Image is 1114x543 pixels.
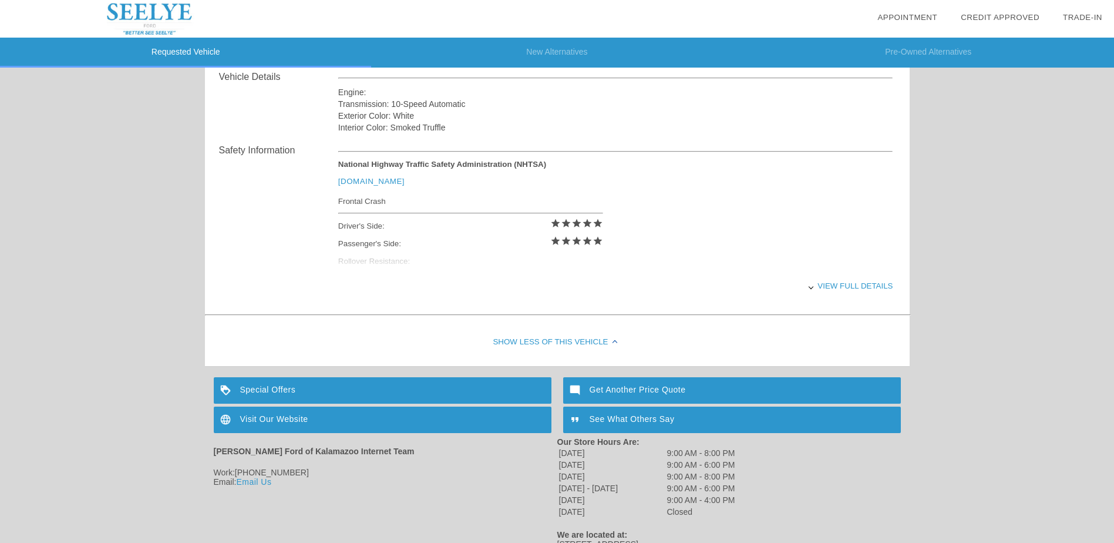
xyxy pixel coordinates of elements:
a: Email Us [236,477,271,487]
div: Safety Information [219,143,338,157]
img: ic_mode_comment_white_24dp_2x.png [563,377,590,404]
td: [DATE] [558,448,665,458]
td: [DATE] - [DATE] [558,483,665,494]
td: [DATE] [558,460,665,470]
strong: We are located at: [557,530,628,539]
td: 9:00 AM - 4:00 PM [667,495,736,505]
i: star [571,236,582,246]
td: Closed [667,507,736,517]
a: Appointment [877,13,937,22]
div: Engine: [338,86,893,98]
div: View full details [338,271,893,300]
li: Pre-Owned Alternatives [743,38,1114,68]
td: [DATE] [558,507,665,517]
li: New Alternatives [371,38,742,68]
td: 9:00 AM - 6:00 PM [667,460,736,470]
td: 9:00 AM - 8:00 PM [667,471,736,482]
i: star [582,236,593,246]
a: Get Another Price Quote [563,377,901,404]
td: [DATE] [558,471,665,482]
i: star [571,218,582,229]
div: Driver's Side: [338,217,603,235]
div: Interior Color: Smoked Truffle [338,122,893,133]
div: Show Less of this Vehicle [205,319,910,366]
td: 9:00 AM - 8:00 PM [667,448,736,458]
div: Transmission: 10-Speed Automatic [338,98,893,110]
td: 9:00 AM - 6:00 PM [667,483,736,494]
strong: [PERSON_NAME] Ford of Kalamazoo Internet Team [214,447,415,456]
a: Visit Our Website [214,407,551,433]
i: star [561,218,571,229]
div: Email: [214,477,557,487]
img: ic_language_white_24dp_2x.png [214,407,240,433]
a: [DOMAIN_NAME] [338,177,405,186]
i: star [561,236,571,246]
strong: Our Store Hours Are: [557,437,640,447]
i: star [550,218,561,229]
a: Credit Approved [961,13,1039,22]
i: star [582,218,593,229]
div: Vehicle Details [219,70,338,84]
img: ic_format_quote_white_24dp_2x.png [563,407,590,433]
a: Trade-In [1063,13,1102,22]
i: star [593,218,603,229]
div: Exterior Color: White [338,110,893,122]
div: Passenger's Side: [338,235,603,253]
a: Special Offers [214,377,551,404]
i: star [550,236,561,246]
strong: National Highway Traffic Safety Administration (NHTSA) [338,160,546,169]
i: star [593,236,603,246]
div: Work: [214,468,557,477]
span: [PHONE_NUMBER] [235,468,309,477]
a: See What Others Say [563,407,901,433]
td: [DATE] [558,495,665,505]
div: Frontal Crash [338,194,603,209]
img: ic_loyalty_white_24dp_2x.png [214,377,240,404]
